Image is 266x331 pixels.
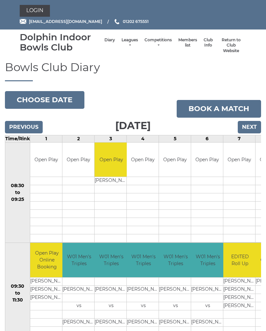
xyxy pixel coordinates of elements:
td: [PERSON_NAME] [62,285,96,294]
button: Choose date [5,91,84,109]
td: vs [95,302,128,310]
a: Members list [178,37,197,48]
td: [PERSON_NAME] [30,294,63,302]
td: [PERSON_NAME] [159,318,192,326]
a: Email [EMAIL_ADDRESS][DOMAIN_NAME] [20,18,102,25]
td: [PERSON_NAME] [95,285,128,294]
a: Phone us 01202 675551 [114,18,149,25]
td: Time/Rink [5,135,30,142]
td: [PERSON_NAME] [95,318,128,326]
td: Open Play [223,143,255,177]
td: [PERSON_NAME] [223,285,256,294]
td: Open Play Online Booking [30,243,63,277]
td: Open Play [191,143,223,177]
a: Diary [104,37,115,43]
span: 01202 675551 [123,19,149,24]
div: Dolphin Indoor Bowls Club [20,32,101,52]
td: 7 [223,135,255,142]
td: 6 [191,135,223,142]
td: W01 Men's Triples [95,243,128,277]
td: vs [191,302,224,310]
td: vs [127,302,160,310]
h1: Bowls Club Diary [5,61,261,81]
input: Previous [5,121,43,133]
td: W01 Men's Triples [191,243,224,277]
td: EDITED Roll Up [223,243,256,277]
td: [PERSON_NAME] [30,285,63,294]
td: [PERSON_NAME] [159,285,192,294]
a: Leagues [122,37,138,48]
input: Next [238,121,261,133]
a: Book a match [177,100,261,118]
td: 1 [30,135,62,142]
a: Competitions [144,37,172,48]
td: [PERSON_NAME] [223,277,256,285]
img: Phone us [115,19,119,24]
td: Open Play [95,143,128,177]
a: Return to Club Website [219,37,243,54]
td: 08:30 to 09:25 [5,142,30,243]
td: 4 [127,135,159,142]
td: W01 Men's Triples [127,243,160,277]
span: [EMAIL_ADDRESS][DOMAIN_NAME] [29,19,102,24]
td: Open Play [159,143,191,177]
td: vs [159,302,192,310]
td: [PERSON_NAME] [127,285,160,294]
td: W01 Men's Triples [159,243,192,277]
td: Open Play [30,143,62,177]
td: 3 [95,135,127,142]
td: [PERSON_NAME] [191,285,224,294]
td: [PERSON_NAME] [191,318,224,326]
td: vs [62,302,96,310]
td: 2 [62,135,95,142]
a: Login [20,5,50,17]
td: [PERSON_NAME] [127,318,160,326]
a: Club Info [204,37,213,48]
td: [PERSON_NAME] [62,318,96,326]
td: Open Play [62,143,94,177]
td: 5 [159,135,191,142]
td: [PERSON_NAME] [95,177,128,185]
td: [PERSON_NAME] [223,302,256,310]
img: Email [20,19,26,24]
td: Open Play [127,143,159,177]
td: [PERSON_NAME] [223,294,256,302]
td: [PERSON_NAME] [30,277,63,285]
td: W01 Men's Triples [62,243,96,277]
